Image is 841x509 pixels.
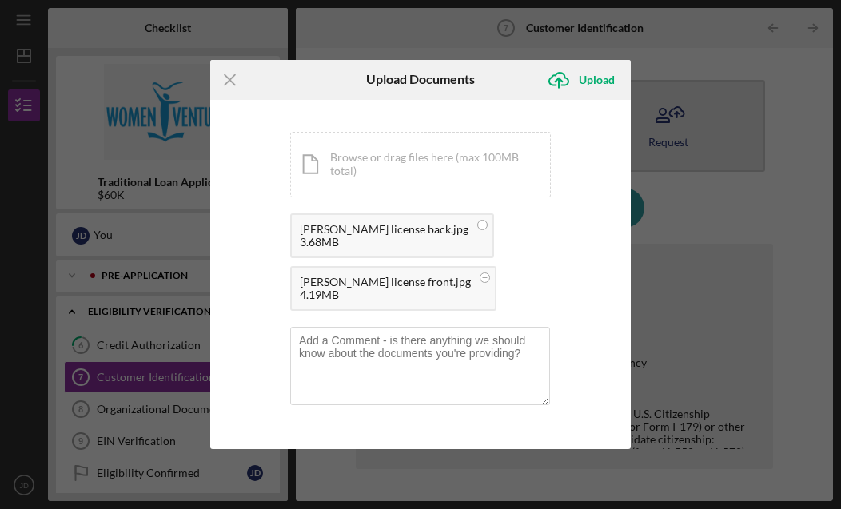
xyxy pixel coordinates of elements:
div: 4.19MB [300,288,471,301]
button: Upload [539,64,631,96]
div: Upload [579,64,615,96]
div: [PERSON_NAME] license front.jpg [300,276,471,288]
div: [PERSON_NAME] license back.jpg [300,223,468,236]
div: 3.68MB [300,236,468,249]
h6: Upload Documents [366,72,475,86]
